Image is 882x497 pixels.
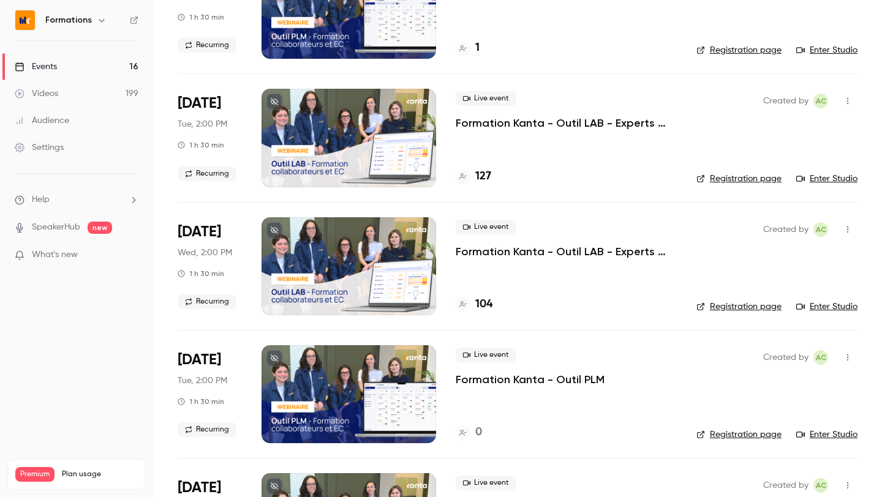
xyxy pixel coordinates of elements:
[15,141,64,154] div: Settings
[178,422,236,437] span: Recurring
[62,469,138,479] span: Plan usage
[813,222,828,237] span: Anaïs Cachelou
[813,478,828,493] span: Anaïs Cachelou
[178,166,236,181] span: Recurring
[15,114,69,127] div: Audience
[178,350,221,370] span: [DATE]
[178,222,221,242] span: [DATE]
[178,269,224,278] div: 1 h 30 min
[456,348,516,362] span: Live event
[763,478,809,493] span: Created by
[178,38,236,53] span: Recurring
[178,247,232,259] span: Wed, 2:00 PM
[456,40,480,56] a: 1
[763,222,809,237] span: Created by
[696,301,782,313] a: Registration page
[124,250,138,261] iframe: Noticeable Trigger
[178,140,224,150] div: 1 h 30 min
[813,350,828,365] span: Anaïs Cachelou
[178,12,224,22] div: 1 h 30 min
[32,248,78,261] span: What's new
[178,89,242,187] div: Sep 2 Tue, 2:00 PM (Europe/Paris)
[796,428,858,441] a: Enter Studio
[88,222,112,234] span: new
[456,168,491,185] a: 127
[178,94,221,113] span: [DATE]
[15,61,57,73] div: Events
[696,173,782,185] a: Registration page
[816,222,826,237] span: AC
[813,94,828,108] span: Anaïs Cachelou
[456,220,516,234] span: Live event
[456,372,605,387] a: Formation Kanta - Outil PLM
[796,173,858,185] a: Enter Studio
[15,10,35,30] img: Formations
[32,221,80,234] a: SpeakerHub
[796,44,858,56] a: Enter Studio
[178,375,227,387] span: Tue, 2:00 PM
[178,217,242,315] div: Sep 3 Wed, 2:00 PM (Europe/Paris)
[475,424,482,441] h4: 0
[816,350,826,365] span: AC
[475,168,491,185] h4: 127
[178,294,236,309] span: Recurring
[15,88,58,100] div: Videos
[456,296,492,313] a: 104
[178,345,242,443] div: Sep 9 Tue, 2:00 PM (Europe/Paris)
[456,116,677,130] a: Formation Kanta - Outil LAB - Experts Comptables & Collaborateurs
[178,397,224,406] div: 1 h 30 min
[763,350,809,365] span: Created by
[696,428,782,441] a: Registration page
[816,478,826,493] span: AC
[15,467,55,482] span: Premium
[796,301,858,313] a: Enter Studio
[696,44,782,56] a: Registration page
[45,14,92,26] h6: Formations
[816,94,826,108] span: AC
[456,244,677,259] a: Formation Kanta - Outil LAB - Experts Comptables & Collaborateurs
[763,94,809,108] span: Created by
[15,193,138,206] li: help-dropdown-opener
[456,424,482,441] a: 0
[475,40,480,56] h4: 1
[178,118,227,130] span: Tue, 2:00 PM
[32,193,50,206] span: Help
[475,296,492,313] h4: 104
[456,91,516,106] span: Live event
[456,476,516,490] span: Live event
